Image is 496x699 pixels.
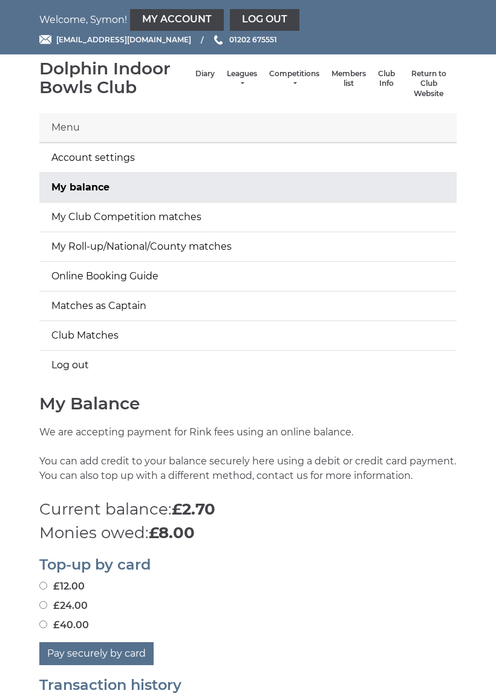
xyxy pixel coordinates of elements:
h2: Transaction history [39,677,457,693]
strong: £2.70 [172,499,215,519]
span: [EMAIL_ADDRESS][DOMAIN_NAME] [56,35,191,44]
a: Online Booking Guide [39,262,457,291]
a: Club Info [378,69,395,89]
a: Log out [39,351,457,380]
a: Matches as Captain [39,291,457,320]
h1: My Balance [39,394,457,413]
h2: Top-up by card [39,557,457,573]
a: Return to Club Website [407,69,451,99]
button: Pay securely by card [39,642,154,665]
a: My balance [39,173,457,202]
img: Email [39,35,51,44]
p: We are accepting payment for Rink fees using an online balance. You can add credit to your balanc... [39,425,457,498]
a: Members list [331,69,366,89]
input: £12.00 [39,582,47,590]
a: Club Matches [39,321,457,350]
a: Email [EMAIL_ADDRESS][DOMAIN_NAME] [39,34,191,45]
div: Menu [39,113,457,143]
a: Leagues [227,69,257,89]
a: Account settings [39,143,457,172]
span: 01202 675551 [229,35,277,44]
label: £24.00 [39,599,88,613]
a: My Club Competition matches [39,203,457,232]
a: Phone us 01202 675551 [212,34,277,45]
img: Phone us [214,35,223,45]
div: Dolphin Indoor Bowls Club [39,59,189,97]
a: My Account [130,9,224,31]
a: Diary [195,69,215,79]
strong: £8.00 [149,523,195,542]
input: £24.00 [39,601,47,609]
label: £40.00 [39,618,89,632]
input: £40.00 [39,620,47,628]
label: £12.00 [39,579,85,594]
nav: Welcome, Symon! [39,9,457,31]
a: Log out [230,9,299,31]
a: My Roll-up/National/County matches [39,232,457,261]
a: Competitions [269,69,319,89]
p: Monies owed: [39,521,457,545]
p: Current balance: [39,498,457,521]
